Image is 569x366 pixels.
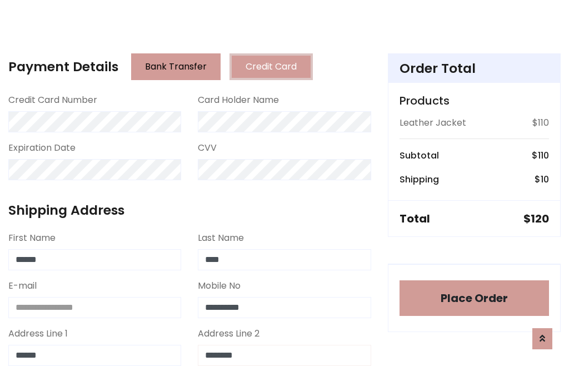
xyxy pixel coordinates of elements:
[198,141,217,155] label: CVV
[400,150,439,161] h6: Subtotal
[198,279,241,293] label: Mobile No
[198,93,279,107] label: Card Holder Name
[8,202,371,218] h4: Shipping Address
[8,279,37,293] label: E-mail
[8,141,76,155] label: Expiration Date
[8,93,97,107] label: Credit Card Number
[523,212,549,225] h5: $
[400,280,549,316] button: Place Order
[535,174,549,185] h6: $
[198,327,259,340] label: Address Line 2
[532,116,549,130] p: $110
[198,231,244,245] label: Last Name
[532,150,549,161] h6: $
[8,231,56,245] label: First Name
[400,174,439,185] h6: Shipping
[538,149,549,162] span: 110
[400,94,549,107] h5: Products
[8,327,68,340] label: Address Line 1
[541,173,549,186] span: 10
[229,53,313,80] button: Credit Card
[8,59,118,75] h4: Payment Details
[531,211,549,226] span: 120
[400,116,466,130] p: Leather Jacket
[400,61,549,76] h4: Order Total
[131,53,221,80] button: Bank Transfer
[400,212,430,225] h5: Total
